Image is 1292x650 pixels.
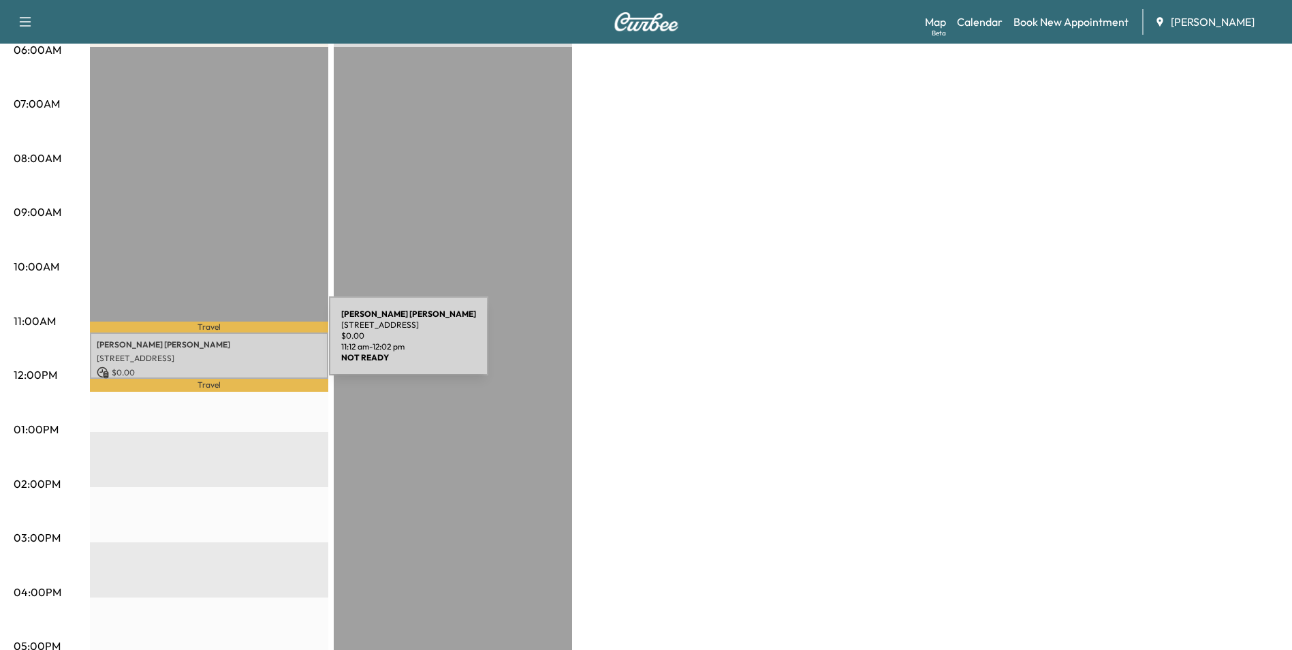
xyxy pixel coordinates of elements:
[90,379,328,392] p: Travel
[14,258,59,275] p: 10:00AM
[957,14,1003,30] a: Calendar
[14,95,60,112] p: 07:00AM
[14,476,61,492] p: 02:00PM
[14,529,61,546] p: 03:00PM
[14,584,61,600] p: 04:00PM
[932,28,946,38] div: Beta
[14,367,57,383] p: 12:00PM
[97,353,321,364] p: [STREET_ADDRESS]
[90,322,328,332] p: Travel
[14,421,59,437] p: 01:00PM
[97,367,321,379] p: $ 0.00
[925,14,946,30] a: MapBeta
[14,204,61,220] p: 09:00AM
[14,42,61,58] p: 06:00AM
[1171,14,1255,30] span: [PERSON_NAME]
[14,150,61,166] p: 08:00AM
[614,12,679,31] img: Curbee Logo
[1013,14,1129,30] a: Book New Appointment
[97,339,321,350] p: [PERSON_NAME] [PERSON_NAME]
[14,313,56,329] p: 11:00AM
